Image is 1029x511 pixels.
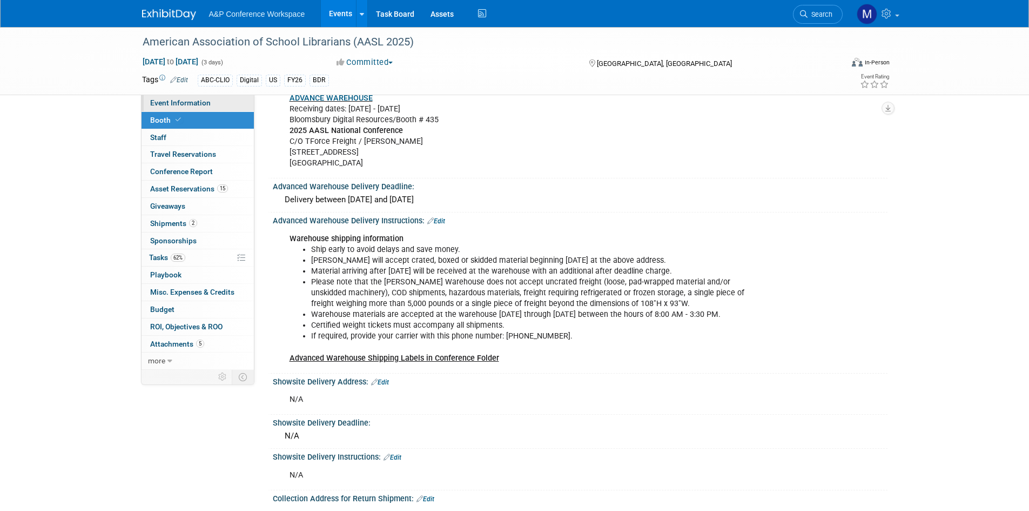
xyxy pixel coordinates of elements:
[290,234,403,243] b: Warehouse shipping information
[273,178,887,192] div: Advanced Warehouse Delivery Deadline:
[232,370,254,384] td: Toggle Event Tabs
[198,75,233,86] div: ABC-CLIO
[209,10,305,18] span: A&P Conference Workspace
[142,95,254,111] a: Event Information
[150,236,197,245] span: Sponsorships
[217,184,228,193] span: 15
[142,336,254,353] a: Attachments5
[384,454,401,461] a: Edit
[142,129,254,146] a: Staff
[311,244,762,255] li: Ship early to avoid delays and save money.
[142,267,254,283] a: Playbook
[333,57,397,68] button: Committed
[150,167,213,176] span: Conference Report
[860,74,889,79] div: Event Rating
[311,309,762,320] li: Warehouse materials are accepted at the warehouse [DATE] through [DATE] between the hours of 8:00...
[142,163,254,180] a: Conference Report
[142,9,196,20] img: ExhibitDay
[150,322,223,331] span: ROI, Objectives & ROO
[142,353,254,369] a: more
[142,215,254,232] a: Shipments2
[237,75,262,86] div: Digital
[290,94,373,103] a: ADVANCE WAREHOUSE
[290,126,403,135] b: 2025 AASL National Conference
[139,32,826,52] div: American Association of School Librarians (AASL 2025)
[150,305,174,314] span: Budget
[273,213,887,227] div: Advanced Warehouse Delivery Instructions:
[852,58,863,67] img: Format-Inperson.png
[273,490,887,505] div: Collection Address for Return Shipment:
[311,277,762,309] li: Please note that the [PERSON_NAME] Warehouse does not accept uncrated freight (loose, pad-wrapped...
[281,428,879,444] div: N/A
[282,464,769,486] div: N/A
[310,75,329,86] div: BDR
[282,389,769,410] div: N/A
[864,58,890,67] div: In-Person
[371,379,389,386] a: Edit
[808,10,832,18] span: Search
[150,150,216,158] span: Travel Reservations
[142,74,188,87] td: Tags
[150,270,181,279] span: Playbook
[150,288,234,296] span: Misc. Expenses & Credits
[142,181,254,197] a: Asset Reservations15
[290,354,499,363] b: Advanced Warehouse Shipping Labels in Conference Folder
[142,57,199,67] span: [DATE] [DATE]
[142,146,254,163] a: Travel Reservations
[311,331,762,342] li: If required, provide your carrier with this phone number: [PHONE_NUMBER].
[150,219,197,228] span: Shipments
[196,340,204,348] span: 5
[148,356,165,365] span: more
[142,318,254,335] a: ROI, Objectives & ROO
[150,202,185,210] span: Giveaways
[311,266,762,277] li: Material arriving after [DATE] will be received at the warehouse with an additional after deadlin...
[311,320,762,331] li: Certified weight tickets must accompany all shipments.
[213,370,232,384] td: Personalize Event Tab Strip
[142,249,254,266] a: Tasks62%
[171,254,185,262] span: 62%
[189,219,197,227] span: 2
[427,217,445,225] a: Edit
[170,76,188,84] a: Edit
[281,191,879,208] div: Delivery between [DATE] and [DATE]
[282,88,769,175] div: Receiving dates: [DATE] - [DATE] Bloomsbury Digital Resources/Booth # 435 C/O TForce Freight / [P...
[176,117,181,123] i: Booth reservation complete
[150,116,183,124] span: Booth
[142,112,254,129] a: Booth
[142,284,254,301] a: Misc. Expenses & Credits
[150,184,228,193] span: Asset Reservations
[150,133,166,142] span: Staff
[779,56,890,72] div: Event Format
[273,449,887,463] div: Showsite Delivery Instructions:
[597,59,732,68] span: [GEOGRAPHIC_DATA], [GEOGRAPHIC_DATA]
[416,495,434,503] a: Edit
[165,57,176,66] span: to
[200,59,223,66] span: (3 days)
[793,5,843,24] a: Search
[284,75,306,86] div: FY26
[142,301,254,318] a: Budget
[273,374,887,388] div: Showsite Delivery Address:
[142,198,254,215] a: Giveaways
[149,253,185,262] span: Tasks
[150,340,204,348] span: Attachments
[311,255,762,266] li: [PERSON_NAME] will accept crated, boxed or skidded material beginning [DATE] at the above address.
[142,233,254,249] a: Sponsorships
[273,415,887,428] div: Showsite Delivery Deadline:
[266,75,280,86] div: US
[150,98,211,107] span: Event Information
[857,4,877,24] img: Mark Strong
